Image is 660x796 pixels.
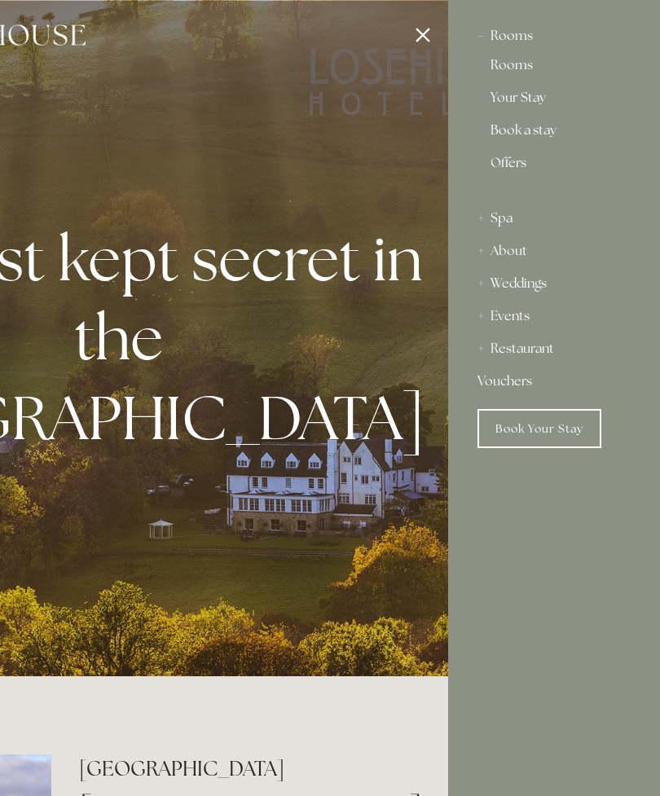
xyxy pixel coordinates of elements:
a: Book a stay [491,124,618,143]
a: Vouchers [477,365,631,398]
a: Rooms [491,59,618,78]
div: Restaurant [477,332,631,365]
div: Events [477,300,631,332]
div: Weddings [477,267,631,300]
a: Your Stay [491,91,618,111]
div: Rooms [477,20,631,52]
div: Spa [477,202,631,235]
div: About [477,235,631,267]
a: Offers [491,156,618,183]
a: Book Your Stay [477,409,601,448]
